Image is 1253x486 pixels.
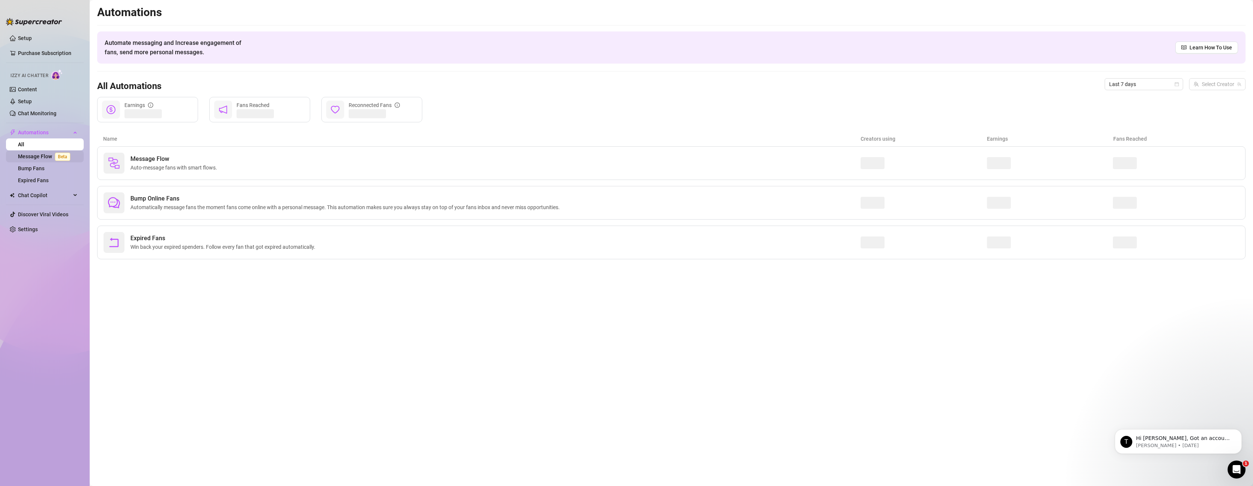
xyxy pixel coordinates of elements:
[18,98,32,104] a: Setup
[130,163,220,172] span: Auto-message fans with smart flows.
[10,129,16,135] span: thunderbolt
[130,155,220,163] span: Message Flow
[10,72,48,79] span: Izzy AI Chatter
[10,193,15,198] img: Chat Copilot
[349,101,400,109] div: Reconnected Fans
[97,80,161,92] h3: All Automations
[108,157,120,169] img: svg%3e
[18,177,49,183] a: Expired Fans
[18,153,73,159] a: Message FlowBeta
[1243,461,1249,467] span: 1
[108,236,120,248] span: rollback
[1109,79,1179,90] span: Last 7 days
[130,243,318,251] span: Win back your expired spenders. Follow every fan that got expired automatically.
[1237,82,1241,86] span: team
[130,203,563,211] span: Automatically message fans the moment fans come online with a personal message. This automation m...
[148,103,153,108] span: info-circle
[219,105,228,114] span: notification
[108,197,120,209] span: comment
[1104,413,1253,466] iframe: Intercom notifications message
[18,126,71,138] span: Automations
[987,135,1113,143] article: Earnings
[18,110,56,116] a: Chat Monitoring
[105,38,249,57] span: Automate messaging and Increase engagement of fans, send more personal messages.
[237,102,269,108] span: Fans Reached
[97,5,1246,19] h2: Automations
[18,141,24,147] a: All
[18,211,68,217] a: Discover Viral Videos
[1175,42,1238,54] a: Learn How To Use
[18,47,78,59] a: Purchase Subscription
[1175,82,1179,86] span: calendar
[18,86,37,92] a: Content
[1181,45,1186,50] span: read
[861,135,987,143] article: Creators using
[51,69,63,80] img: AI Chatter
[130,194,563,203] span: Bump Online Fans
[55,153,70,161] span: Beta
[107,105,115,114] span: dollar
[331,105,340,114] span: heart
[1228,461,1246,479] iframe: Intercom live chat
[395,103,400,108] span: info-circle
[18,226,38,232] a: Settings
[6,18,62,25] img: logo-BBDzfeDw.svg
[130,234,318,243] span: Expired Fans
[103,135,861,143] article: Name
[1113,135,1240,143] article: Fans Reached
[18,189,71,201] span: Chat Copilot
[124,101,153,109] div: Earnings
[18,165,44,171] a: Bump Fans
[1189,43,1232,52] span: Learn How To Use
[18,35,32,41] a: Setup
